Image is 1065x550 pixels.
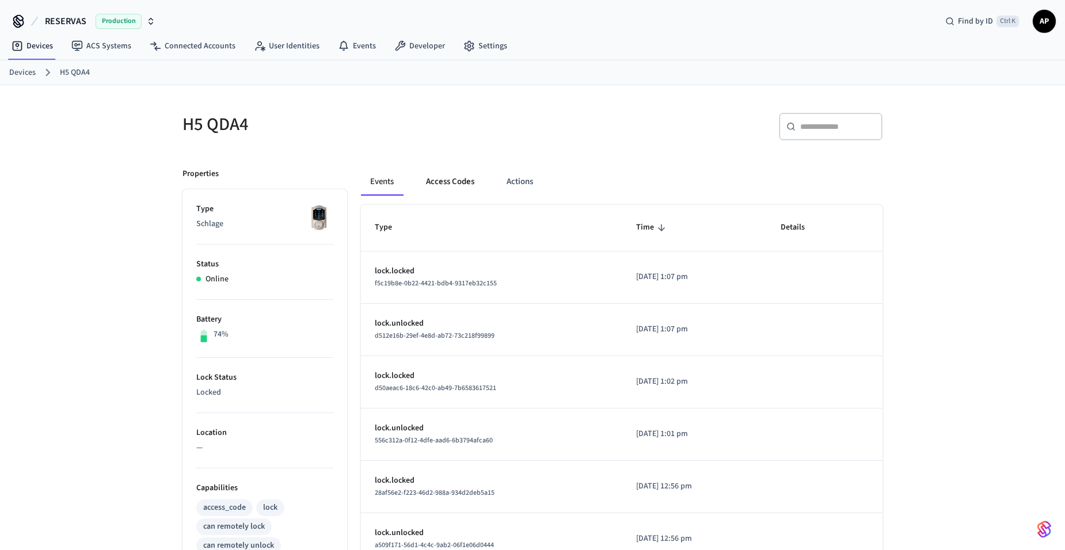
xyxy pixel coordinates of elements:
[305,203,333,232] img: Schlage Sense Smart Deadbolt with Camelot Trim, Front
[636,219,669,236] span: Time
[958,16,993,27] span: Find by ID
[196,203,333,215] p: Type
[196,387,333,399] p: Locked
[203,502,246,514] div: access_code
[96,14,142,29] span: Production
[375,527,608,539] p: lock.unlocked
[636,376,753,388] p: [DATE] 1:02 pm
[245,36,329,56] a: User Identities
[196,218,333,230] p: Schlage
[375,318,608,330] p: lock.unlocked
[454,36,516,56] a: Settings
[196,482,333,494] p: Capabilities
[417,168,484,196] button: Access Codes
[196,427,333,439] p: Location
[375,436,493,445] span: 556c312a-0f12-4dfe-aad6-6b3794afca60
[206,273,229,285] p: Online
[196,314,333,326] p: Battery
[636,323,753,335] p: [DATE] 1:07 pm
[182,168,219,180] p: Properties
[375,278,497,288] span: f5c19b8e-0b22-4421-bdb4-9317eb32c155
[781,219,820,236] span: Details
[1037,520,1051,538] img: SeamLogoGradient.69752ec5.svg
[375,219,407,236] span: Type
[375,422,608,434] p: lock.unlocked
[375,488,495,498] span: 28af56e2-f223-46d2-988a-934d2deb5a15
[385,36,454,56] a: Developer
[636,480,753,492] p: [DATE] 12:56 pm
[60,67,90,79] a: H5 QDA4
[1034,11,1055,32] span: AP
[45,14,86,28] span: RESERVAS
[636,533,753,545] p: [DATE] 12:56 pm
[996,16,1019,27] span: Ctrl K
[62,36,140,56] a: ACS Systems
[2,36,62,56] a: Devices
[9,67,36,79] a: Devices
[196,258,333,270] p: Status
[936,11,1028,32] div: Find by IDCtrl K
[1033,10,1056,33] button: AP
[203,521,265,533] div: can remotely lock
[329,36,385,56] a: Events
[263,502,277,514] div: lock
[375,540,494,550] span: a509f171-56d1-4c4c-9ab2-06f1e06d0444
[636,271,753,283] p: [DATE] 1:07 pm
[375,383,496,393] span: d50aeac6-18c6-42c0-ab49-7b6583617521
[361,168,883,196] div: ant example
[214,329,229,341] p: 74%
[375,331,495,341] span: d512e16b-29ef-4e8d-ab72-73c218f99899
[375,265,608,277] p: lock.locked
[140,36,245,56] a: Connected Accounts
[375,475,608,487] p: lock.locked
[361,168,403,196] button: Events
[182,113,526,136] h5: H5 QDA4
[636,428,753,440] p: [DATE] 1:01 pm
[375,370,608,382] p: lock.locked
[497,168,542,196] button: Actions
[196,372,333,384] p: Lock Status
[196,442,333,454] p: —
